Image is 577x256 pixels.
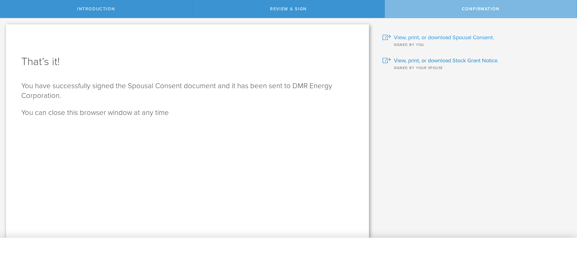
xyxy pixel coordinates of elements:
[77,6,115,12] span: Introduction
[394,57,499,64] span: View, print, or download Stock Grant Notice.
[21,54,354,69] h1: That’s it!
[21,108,354,118] p: You can close this browser window at any time
[270,6,307,12] span: Review & Sign
[382,64,568,71] div: Signed by your spouse
[382,41,568,47] div: Signed by you
[21,81,354,101] p: You have successfully signed the Spousal Consent document and it has been sent to DMR Energy Corp...
[462,6,500,12] span: Confirmation
[394,33,494,41] span: View, print, or download Spousal Consent.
